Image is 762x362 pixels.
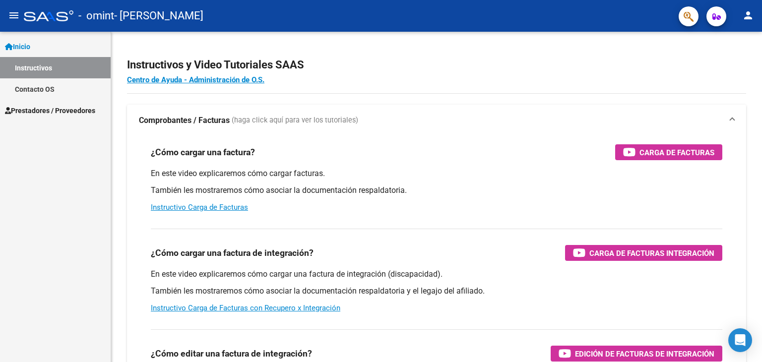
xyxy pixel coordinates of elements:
[127,75,264,84] a: Centro de Ayuda - Administración de O.S.
[5,105,95,116] span: Prestadores / Proveedores
[232,115,358,126] span: (haga click aquí para ver los tutoriales)
[551,346,722,362] button: Edición de Facturas de integración
[639,146,714,159] span: Carga de Facturas
[151,145,255,159] h3: ¿Cómo cargar una factura?
[8,9,20,21] mat-icon: menu
[151,246,314,260] h3: ¿Cómo cargar una factura de integración?
[151,303,340,312] a: Instructivo Carga de Facturas con Recupero x Integración
[151,269,722,280] p: En este video explicaremos cómo cargar una factura de integración (discapacidad).
[127,56,746,74] h2: Instructivos y Video Tutoriales SAAS
[565,245,722,261] button: Carga de Facturas Integración
[151,168,722,179] p: En este video explicaremos cómo cargar facturas.
[127,105,746,136] mat-expansion-panel-header: Comprobantes / Facturas (haga click aquí para ver los tutoriales)
[151,347,312,361] h3: ¿Cómo editar una factura de integración?
[151,185,722,196] p: También les mostraremos cómo asociar la documentación respaldatoria.
[589,247,714,259] span: Carga de Facturas Integración
[728,328,752,352] div: Open Intercom Messenger
[615,144,722,160] button: Carga de Facturas
[5,41,30,52] span: Inicio
[575,348,714,360] span: Edición de Facturas de integración
[742,9,754,21] mat-icon: person
[114,5,203,27] span: - [PERSON_NAME]
[139,115,230,126] strong: Comprobantes / Facturas
[151,203,248,212] a: Instructivo Carga de Facturas
[151,286,722,297] p: También les mostraremos cómo asociar la documentación respaldatoria y el legajo del afiliado.
[78,5,114,27] span: - omint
